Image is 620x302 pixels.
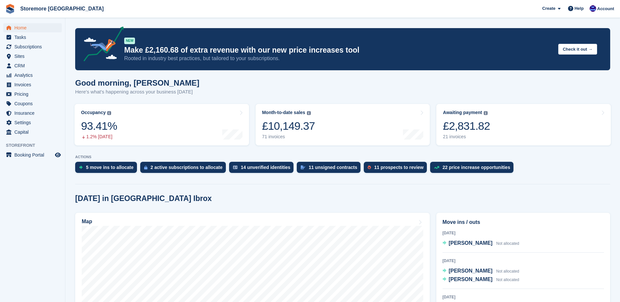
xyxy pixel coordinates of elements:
[262,110,305,115] div: Month-to-date sales
[3,71,62,80] a: menu
[124,55,553,62] p: Rooted in industry best practices, but tailored to your subscriptions.
[14,52,54,61] span: Sites
[443,110,482,115] div: Awaiting payment
[558,44,597,55] button: Check it out →
[5,4,15,14] img: stora-icon-8386f47178a22dfd0bd8f6a31ec36ba5ce8667c1dd55bd0f319d3a0aa187defe.svg
[3,90,62,99] a: menu
[14,109,54,118] span: Insurance
[14,127,54,137] span: Capital
[3,33,62,42] a: menu
[297,162,364,176] a: 11 unsigned contracts
[443,218,604,226] h2: Move ins / outs
[496,277,519,282] span: Not allocated
[81,134,117,140] div: 1.2% [DATE]
[14,118,54,127] span: Settings
[443,165,510,170] div: 22 price increase opportunities
[443,239,519,248] a: [PERSON_NAME] Not allocated
[229,162,297,176] a: 14 unverified identities
[3,42,62,51] a: menu
[3,127,62,137] a: menu
[14,33,54,42] span: Tasks
[75,162,140,176] a: 5 move ins to allocate
[81,119,117,133] div: 93.41%
[449,268,493,274] span: [PERSON_NAME]
[75,88,199,96] p: Here's what's happening across your business [DATE]
[3,150,62,159] a: menu
[430,162,517,176] a: 22 price increase opportunities
[368,165,371,169] img: prospect-51fa495bee0391a8d652442698ab0144808aea92771e9ea1ae160a38d050c398.svg
[307,111,311,115] img: icon-info-grey-7440780725fd019a000dd9b08b2336e03edf1995a4989e88bcd33f0948082b44.svg
[140,162,229,176] a: 2 active subscriptions to allocate
[496,241,519,246] span: Not allocated
[443,276,519,284] a: [PERSON_NAME] Not allocated
[434,166,439,169] img: price_increase_opportunities-93ffe204e8149a01c8c9dc8f82e8f89637d9d84a8eef4429ea346261dce0b2c0.svg
[597,6,614,12] span: Account
[3,23,62,32] a: menu
[124,38,135,44] div: NEW
[309,165,357,170] div: 11 unsigned contracts
[3,99,62,108] a: menu
[443,258,604,264] div: [DATE]
[233,165,238,169] img: verify_identity-adf6edd0f0f0b5bbfe63781bf79b02c33cf7c696d77639b501bdc392416b5a36.svg
[449,277,493,282] span: [PERSON_NAME]
[14,80,54,89] span: Invoices
[3,52,62,61] a: menu
[443,294,604,300] div: [DATE]
[443,267,519,276] a: [PERSON_NAME] Not allocated
[54,151,62,159] a: Preview store
[14,90,54,99] span: Pricing
[75,194,212,203] h2: [DATE] in [GEOGRAPHIC_DATA] Ibrox
[590,5,596,12] img: Angela
[3,80,62,89] a: menu
[75,104,249,145] a: Occupancy 93.41% 1.2% [DATE]
[124,45,553,55] p: Make £2,160.68 of extra revenue with our new price increases tool
[256,104,430,145] a: Month-to-date sales £10,149.37 71 invoices
[75,155,610,159] p: ACTIONS
[3,118,62,127] a: menu
[78,26,124,64] img: price-adjustments-announcement-icon-8257ccfd72463d97f412b2fc003d46551f7dbcb40ab6d574587a9cd5c0d94...
[144,165,147,170] img: active_subscription_to_allocate_icon-d502201f5373d7db506a760aba3b589e785aa758c864c3986d89f69b8ff3...
[14,71,54,80] span: Analytics
[364,162,430,176] a: 11 prospects to review
[262,119,315,133] div: £10,149.37
[14,42,54,51] span: Subscriptions
[443,119,490,133] div: £2,831.82
[14,23,54,32] span: Home
[6,142,65,149] span: Storefront
[14,99,54,108] span: Coupons
[14,61,54,70] span: CRM
[79,165,83,169] img: move_ins_to_allocate_icon-fdf77a2bb77ea45bf5b3d319d69a93e2d87916cf1d5bf7949dd705db3b84f3ca.svg
[3,109,62,118] a: menu
[81,110,106,115] div: Occupancy
[484,111,488,115] img: icon-info-grey-7440780725fd019a000dd9b08b2336e03edf1995a4989e88bcd33f0948082b44.svg
[18,3,106,14] a: Storemore [GEOGRAPHIC_DATA]
[449,240,493,246] span: [PERSON_NAME]
[14,150,54,159] span: Booking Portal
[75,78,199,87] h1: Good morning, [PERSON_NAME]
[443,230,604,236] div: [DATE]
[86,165,134,170] div: 5 move ins to allocate
[443,134,490,140] div: 21 invoices
[436,104,611,145] a: Awaiting payment £2,831.82 21 invoices
[82,219,92,225] h2: Map
[262,134,315,140] div: 71 invoices
[241,165,291,170] div: 14 unverified identities
[496,269,519,274] span: Not allocated
[575,5,584,12] span: Help
[374,165,424,170] div: 11 prospects to review
[107,111,111,115] img: icon-info-grey-7440780725fd019a000dd9b08b2336e03edf1995a4989e88bcd33f0948082b44.svg
[3,61,62,70] a: menu
[301,165,305,169] img: contract_signature_icon-13c848040528278c33f63329250d36e43548de30e8caae1d1a13099fd9432cc5.svg
[151,165,223,170] div: 2 active subscriptions to allocate
[542,5,555,12] span: Create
